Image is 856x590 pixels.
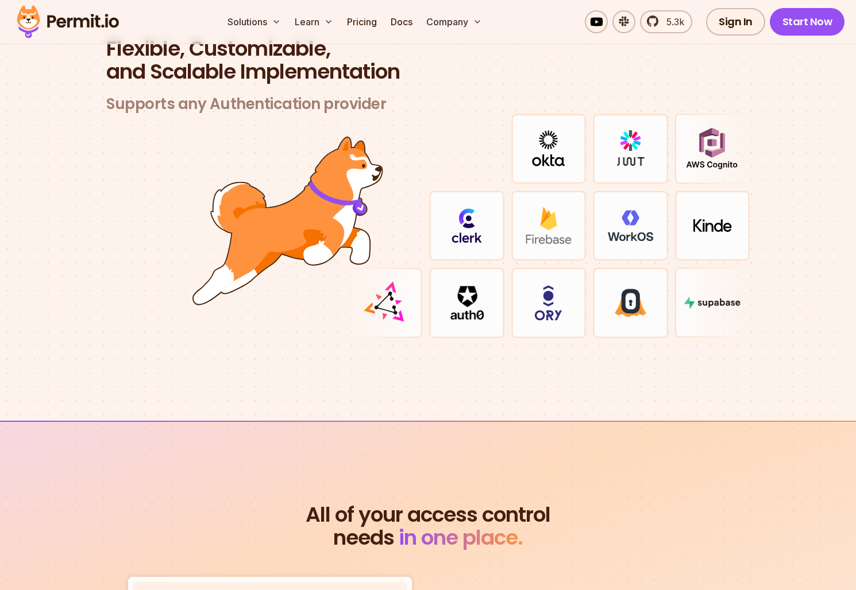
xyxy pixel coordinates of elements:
[106,37,750,60] span: Flexible, Customizable,
[660,15,684,29] span: 5.3k
[706,8,765,36] a: Sign In
[11,2,124,41] img: Permit logo
[386,10,417,33] a: Docs
[223,10,286,33] button: Solutions
[399,523,523,552] span: in one place.
[97,503,759,526] span: All of your access control
[640,10,692,33] a: 5.3k
[290,10,338,33] button: Learn
[770,8,845,36] a: Start Now
[106,95,750,114] h3: Supports any Authentication provider
[342,10,381,33] a: Pricing
[422,10,487,33] button: Company
[97,503,759,549] h2: needs
[106,37,750,83] h2: and Scalable Implementation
